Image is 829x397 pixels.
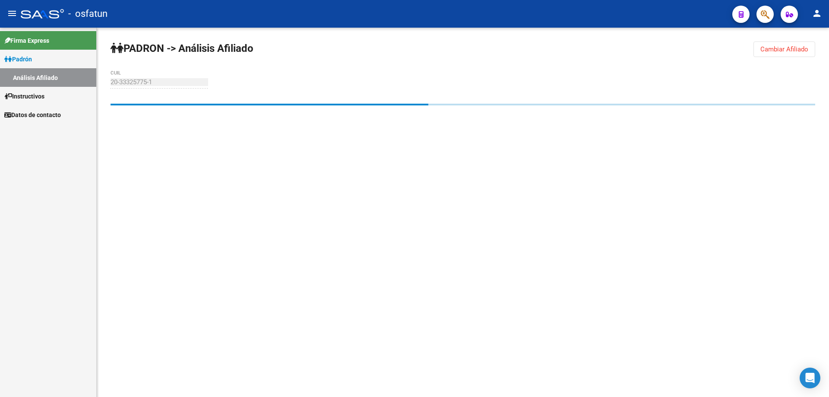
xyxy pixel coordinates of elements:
[4,36,49,45] span: Firma Express
[111,42,253,54] strong: PADRON -> Análisis Afiliado
[753,41,815,57] button: Cambiar Afiliado
[812,8,822,19] mat-icon: person
[7,8,17,19] mat-icon: menu
[4,92,44,101] span: Instructivos
[760,45,808,53] span: Cambiar Afiliado
[800,368,820,388] div: Open Intercom Messenger
[4,110,61,120] span: Datos de contacto
[4,54,32,64] span: Padrón
[68,4,108,23] span: - osfatun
